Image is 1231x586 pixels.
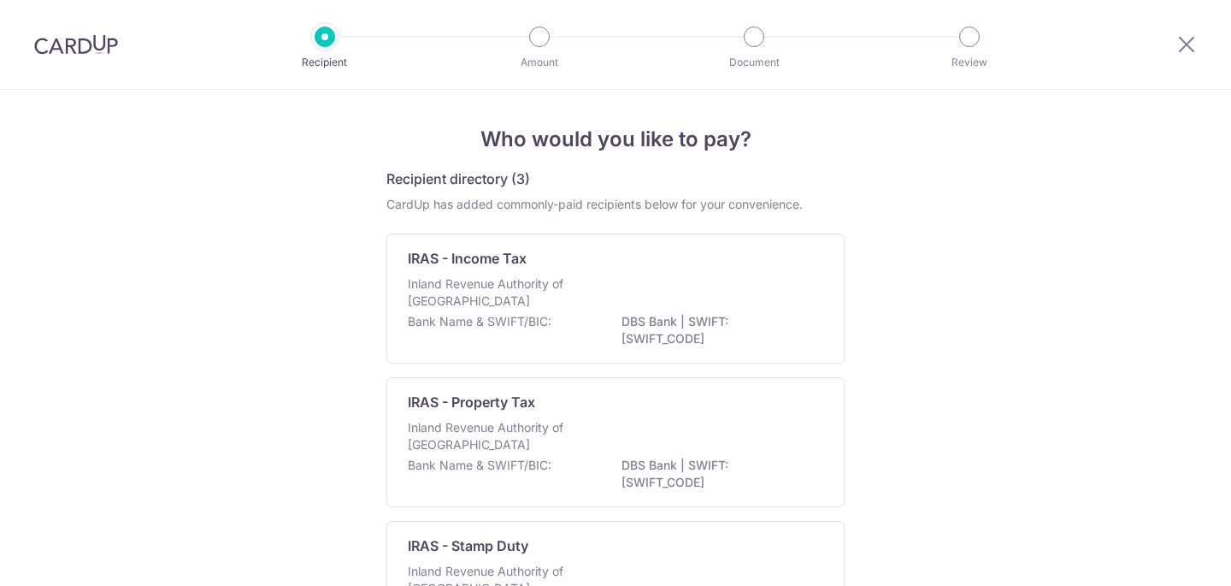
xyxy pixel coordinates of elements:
h5: Recipient directory (3) [386,169,530,189]
iframe: Opens a widget where you can find more information [1121,535,1214,577]
p: Bank Name & SWIFT/BIC: [408,457,551,474]
h4: Who would you like to pay? [386,124,845,155]
p: IRAS - Stamp Duty [408,536,528,556]
p: IRAS - Property Tax [408,392,535,412]
img: CardUp [34,34,118,55]
p: DBS Bank | SWIFT: [SWIFT_CODE] [621,313,813,347]
p: Bank Name & SWIFT/BIC: [408,313,551,330]
p: Recipient [262,54,388,71]
p: Amount [476,54,603,71]
p: Inland Revenue Authority of [GEOGRAPHIC_DATA] [408,275,589,310]
p: Document [691,54,817,71]
p: Review [906,54,1033,71]
div: CardUp has added commonly-paid recipients below for your convenience. [386,196,845,213]
p: DBS Bank | SWIFT: [SWIFT_CODE] [621,457,813,491]
p: Inland Revenue Authority of [GEOGRAPHIC_DATA] [408,419,589,453]
p: IRAS - Income Tax [408,248,527,269]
